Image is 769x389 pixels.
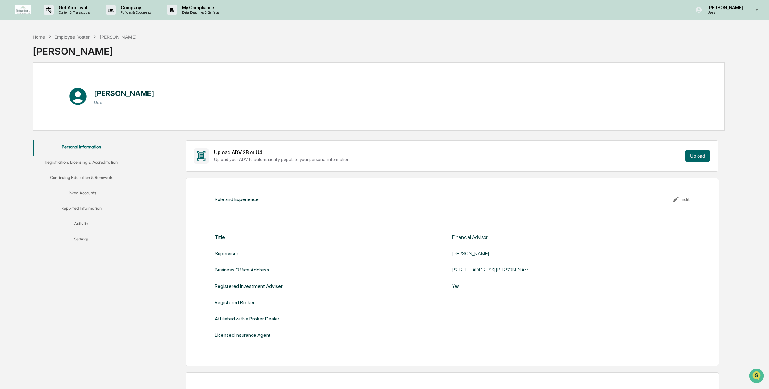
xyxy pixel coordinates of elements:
[33,140,129,156] button: Personal Information
[94,100,154,105] h3: User
[685,150,710,162] button: Upload
[33,232,129,248] button: Settings
[215,250,238,256] div: Supervisor
[15,5,31,14] img: logo
[6,93,12,98] div: 🔎
[33,202,129,217] button: Reported Information
[6,49,18,60] img: 1746055101610-c473b297-6a78-478c-a979-82029cc54cd1
[215,267,269,273] div: Business Office Address
[4,78,44,89] a: 🖐️Preclearance
[215,283,283,289] div: Registered Investment Adviser
[6,13,117,23] p: How can we help?
[100,34,136,40] div: [PERSON_NAME]
[215,316,279,322] div: Affiliated with a Broker Dealer
[215,332,271,338] div: Licensed Insurance Agent
[94,89,154,98] h1: [PERSON_NAME]
[748,368,766,385] iframe: Open customer support
[33,34,45,40] div: Home
[6,81,12,86] div: 🖐️
[702,10,746,15] p: Users
[54,34,90,40] div: Employee Roster
[214,157,682,162] div: Upload your ADV to automatically populate your personal information.
[452,250,612,256] div: [PERSON_NAME]
[214,150,682,156] div: Upload ADV 2B or U4
[33,171,129,186] button: Continuing Education & Renewals
[452,234,612,240] div: Financial Advisor
[33,186,129,202] button: Linked Accounts
[33,140,129,248] div: secondary tabs example
[116,5,154,10] p: Company
[702,5,746,10] p: [PERSON_NAME]
[215,299,255,305] div: Registered Broker
[13,80,41,87] span: Preclearance
[452,283,612,289] div: Yes
[116,10,154,15] p: Policies & Documents
[33,217,129,232] button: Activity
[109,51,117,58] button: Start new chat
[54,5,93,10] p: Get Approval
[33,156,129,171] button: Registration, Licensing & Accreditation
[45,108,78,113] a: Powered byPylon
[672,196,690,203] div: Edit
[33,40,136,57] div: [PERSON_NAME]
[22,49,105,55] div: Start new chat
[215,196,259,202] div: Role and Experience
[22,55,81,60] div: We're available if you need us!
[44,78,82,89] a: 🗄️Attestations
[215,234,225,240] div: Title
[452,267,612,273] div: [STREET_ADDRESS][PERSON_NAME]
[64,108,78,113] span: Pylon
[4,90,43,101] a: 🔎Data Lookup
[53,80,79,87] span: Attestations
[177,5,222,10] p: My Compliance
[177,10,222,15] p: Data, Deadlines & Settings
[13,93,40,99] span: Data Lookup
[54,10,93,15] p: Content & Transactions
[46,81,52,86] div: 🗄️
